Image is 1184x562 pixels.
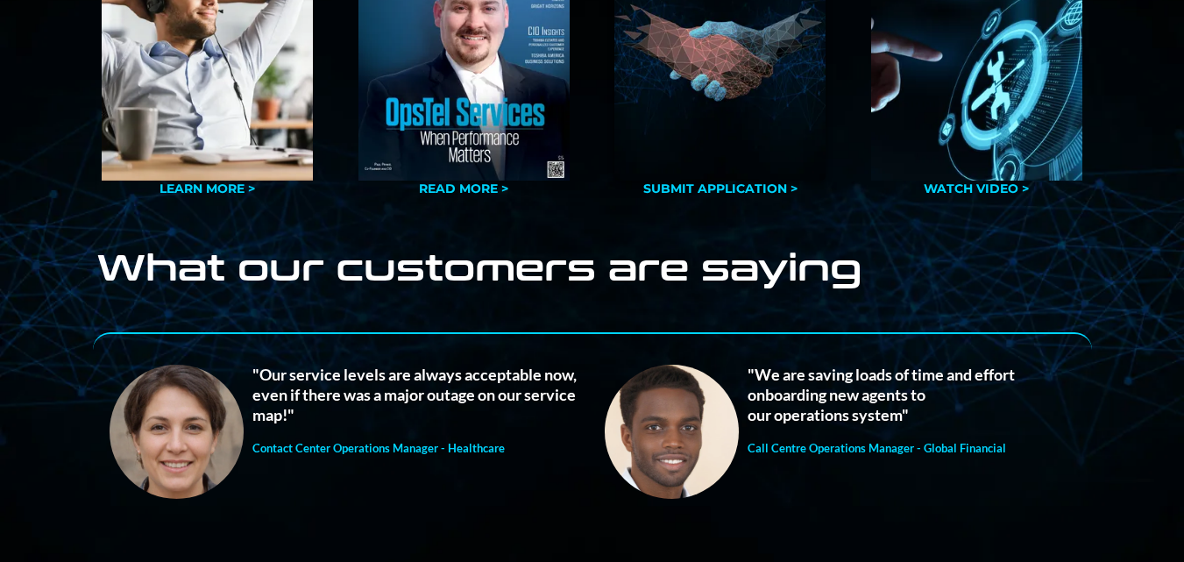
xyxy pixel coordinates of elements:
img: Image [605,365,740,500]
a: WATCH VIDEO > [924,181,1029,196]
strong: "We are saving loads of time and effort onboarding new agents to [748,365,1015,404]
strong: Call Centre Operations Manager - Global Financial [748,441,1006,455]
strong: Contact Center Operations Manager - Healthcare [252,441,505,455]
img: Image [110,365,245,500]
strong: "Our service levels are always acceptable now, even if there was a major outage on our service map!" [252,365,577,425]
a: LEARN MORE > [160,181,255,196]
a: READ MORE > [419,181,508,196]
strong: What our customers are saying [97,239,862,290]
strong: our operations system" [748,405,909,424]
a: SUBMIT APPLICATION > [643,181,798,196]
